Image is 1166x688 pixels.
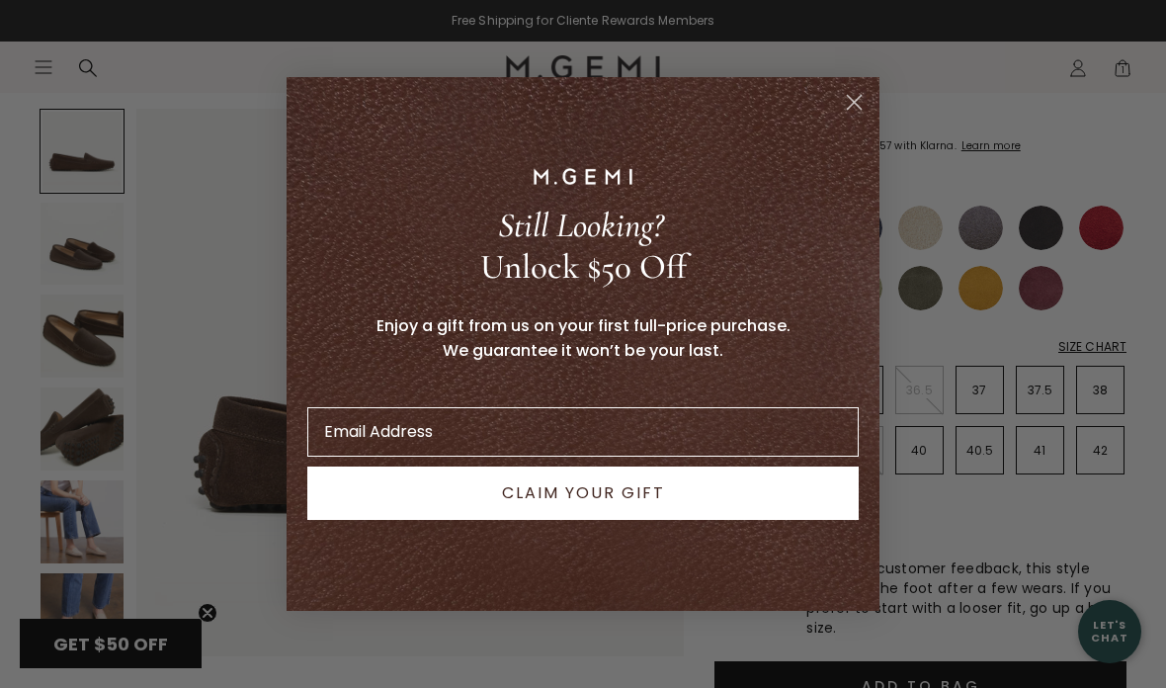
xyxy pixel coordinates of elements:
[307,467,859,520] button: CLAIM YOUR GIFT
[837,85,872,120] button: Close dialog
[480,246,687,288] span: Unlock $50 Off
[376,314,791,362] span: Enjoy a gift from us on your first full-price purchase. We guarantee it won’t be your last.
[307,407,859,457] input: Email Address
[534,168,632,184] img: M.GEMI
[498,205,663,246] span: Still Looking?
